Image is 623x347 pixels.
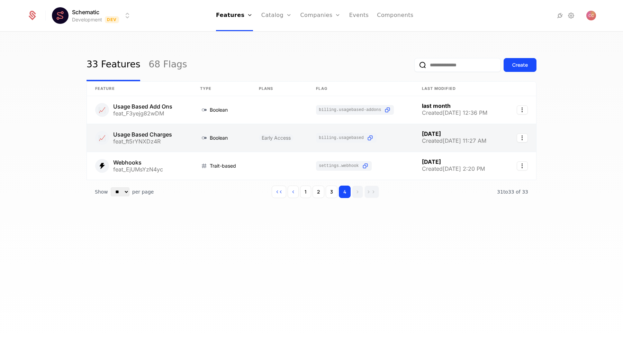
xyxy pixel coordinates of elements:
[251,82,308,96] th: Plans
[148,49,187,81] a: 68 Flags
[300,186,311,198] button: Go to page 1
[364,186,379,198] button: Go to last page
[132,188,154,195] span: per page
[87,49,140,81] a: 33 Features
[72,8,99,16] span: Schematic
[54,8,132,23] button: Select environment
[72,16,102,23] div: Development
[52,7,69,24] img: Schematic
[308,82,413,96] th: Flag
[339,186,351,198] button: Go to page 4
[504,58,536,72] button: Create
[313,186,324,198] button: Go to page 2
[517,105,528,114] button: Select action
[288,186,299,198] button: Go to previous page
[111,187,129,196] select: Select page size
[105,16,119,23] span: Dev
[586,11,596,20] img: Cole Chrzan
[497,189,528,195] span: 33
[517,161,528,170] button: Select action
[586,11,596,20] button: Open user button
[352,186,363,198] button: Go to next page
[87,180,536,204] div: Table pagination
[326,186,337,198] button: Go to page 3
[414,82,505,96] th: Last Modified
[497,189,522,195] span: 31 to 33 of
[567,11,575,20] a: Settings
[87,82,192,96] th: Feature
[512,62,528,68] div: Create
[517,133,528,142] button: Select action
[272,186,286,198] button: Go to first page
[192,82,251,96] th: Type
[95,188,108,195] span: Show
[556,11,564,20] a: Integrations
[272,186,379,198] div: Page navigation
